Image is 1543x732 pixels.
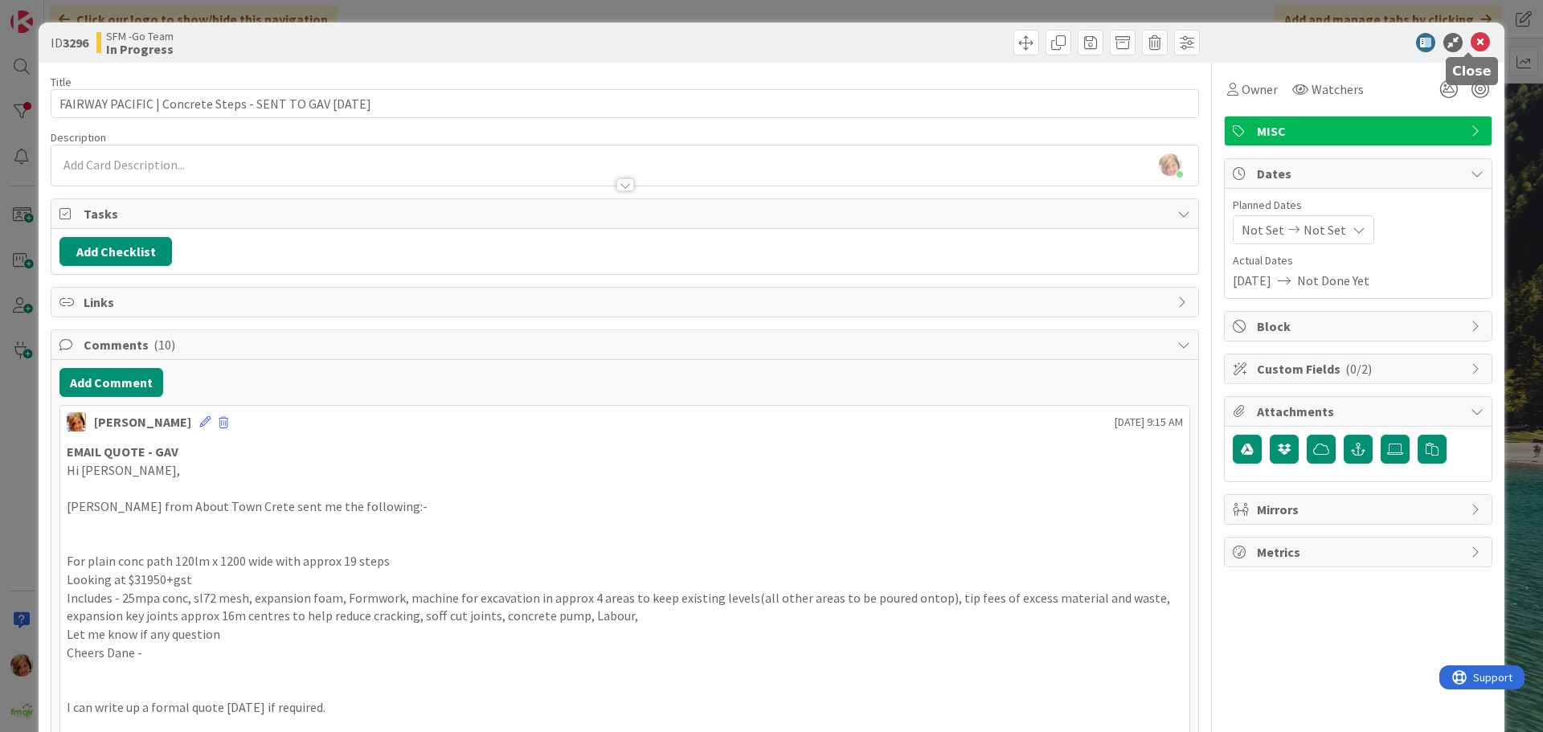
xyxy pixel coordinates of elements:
[67,644,1183,662] p: Cheers Dane -
[67,570,1183,589] p: Looking at $31950+gst
[51,75,72,89] label: Title
[1345,361,1372,377] span: ( 0/2 )
[1115,414,1183,431] span: [DATE] 9:15 AM
[1159,153,1181,176] img: KiSwxcFcLogleto2b8SsqFMDUcOqpmCz.jpg
[51,33,88,52] span: ID
[67,461,1183,480] p: Hi [PERSON_NAME],
[1257,164,1463,183] span: Dates
[106,30,174,43] span: SFM -Go Team
[1257,542,1463,562] span: Metrics
[1257,317,1463,336] span: Block
[67,589,1183,625] p: Includes - 25mpa conc, sl72 mesh, expansion foam, Formwork, machine for excavation in approx 4 ar...
[1257,121,1463,141] span: MISC
[63,35,88,51] b: 3296
[1242,80,1278,99] span: Owner
[1257,359,1463,378] span: Custom Fields
[67,552,1183,570] p: For plain conc path 120lm x 1200 wide with approx 19 steps
[67,698,1183,717] p: I can write up a formal quote [DATE] if required.
[1242,220,1284,239] span: Not Set
[1233,197,1484,214] span: Planned Dates
[59,368,163,397] button: Add Comment
[1304,220,1346,239] span: Not Set
[67,412,86,431] img: KD
[51,130,106,145] span: Description
[1233,271,1271,290] span: [DATE]
[1233,252,1484,269] span: Actual Dates
[67,444,178,460] strong: EMAIL QUOTE - GAV
[84,204,1169,223] span: Tasks
[1452,63,1492,79] h5: Close
[51,89,1199,118] input: type card name here...
[153,337,175,353] span: ( 10 )
[1297,271,1369,290] span: Not Done Yet
[84,335,1169,354] span: Comments
[59,237,172,266] button: Add Checklist
[1312,80,1364,99] span: Watchers
[1257,500,1463,519] span: Mirrors
[34,2,73,22] span: Support
[67,497,1183,516] p: [PERSON_NAME] from About Town Crete sent me the following:-
[94,412,191,431] div: [PERSON_NAME]
[67,625,1183,644] p: Let me know if any question
[106,43,174,55] b: In Progress
[84,292,1169,312] span: Links
[1257,402,1463,421] span: Attachments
